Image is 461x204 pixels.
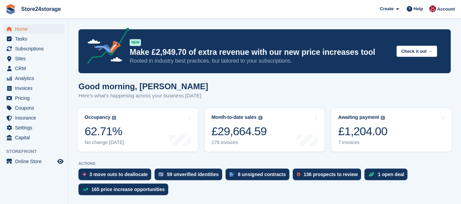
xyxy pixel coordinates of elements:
[381,116,385,120] img: icon-info-grey-7440780725fd019a000dd9b08b2336e03edf1995a4989e88bcd33f0948082b44.svg
[159,172,163,176] img: verify_identity-adf6edd0f0f0b5bbfe63781bf79b02c33cf7c696d77639b501bdc392416b5a36.svg
[331,108,451,152] a: Awaiting payment £1,204.00 7 invoices
[15,34,56,44] span: Tasks
[15,64,56,73] span: CRM
[85,140,124,145] div: No change [DATE]
[3,24,64,34] a: menu
[83,172,86,176] img: move_outs_to_deallocate_icon-f764333ba52eb49d3ac5e1228854f67142a1ed5810a6f6cc68b1a99e826820c5.svg
[297,172,300,176] img: prospect-51fa495bee0391a8d652442698ab0144808aea92771e9ea1ae160a38d050c398.svg
[304,172,358,177] div: 136 prospects to review
[3,34,64,44] a: menu
[89,172,148,177] div: 3 move outs to deallocate
[3,157,64,166] a: menu
[338,140,387,145] div: 7 invoices
[429,5,436,12] img: Mandy Huges
[56,157,64,166] a: Preview store
[130,57,391,65] p: Rooted in industry best practices, but tailored to your subscriptions.
[414,5,423,12] span: Help
[3,123,64,132] a: menu
[15,123,56,132] span: Settings
[15,24,56,34] span: Home
[212,114,257,120] div: Month-to-date sales
[15,44,56,53] span: Subscriptions
[78,92,208,100] p: Here's what's happening across your business [DATE]
[155,169,226,184] a: 59 unverified identities
[130,39,141,46] div: NEW
[15,74,56,83] span: Analytics
[212,140,267,145] div: 178 invoices
[78,184,172,199] a: 165 price increase opportunities
[212,124,267,138] div: £29,664.59
[15,113,56,123] span: Insurance
[18,3,64,15] a: Store24storage
[338,124,387,138] div: £1,204.00
[3,74,64,83] a: menu
[167,172,219,177] div: 59 unverified identities
[15,93,56,103] span: Pricing
[5,4,16,14] img: stora-icon-8386f47178a22dfd0bd8f6a31ec36ba5ce8667c1dd55bd0f319d3a0aa187defe.svg
[91,187,165,192] div: 165 price increase opportunities
[3,103,64,113] a: menu
[364,169,411,184] a: 1 open deal
[85,124,124,138] div: 62.71%
[258,116,262,120] img: icon-info-grey-7440780725fd019a000dd9b08b2336e03edf1995a4989e88bcd33f0948082b44.svg
[112,116,116,120] img: icon-info-grey-7440780725fd019a000dd9b08b2336e03edf1995a4989e88bcd33f0948082b44.svg
[15,157,56,166] span: Online Store
[238,172,286,177] div: 8 unsigned contracts
[205,108,325,152] a: Month-to-date sales £29,664.59 178 invoices
[130,47,391,57] p: Make £2,949.70 of extra revenue with our new price increases tool
[380,5,393,12] span: Create
[3,93,64,103] a: menu
[3,133,64,142] a: menu
[15,54,56,63] span: Sites
[78,82,208,91] h1: Good morning, [PERSON_NAME]
[369,172,374,177] img: deal-1b604bf984904fb50ccaf53a9ad4b4a5d6e5aea283cecdc64d6e3604feb123c2.svg
[15,83,56,93] span: Invoices
[83,188,88,191] img: price_increase_opportunities-93ffe204e8149a01c8c9dc8f82e8f89637d9d84a8eef4429ea346261dce0b2c0.svg
[85,114,110,120] div: Occupancy
[338,114,379,120] div: Awaiting payment
[82,28,129,66] img: price-adjustments-announcement-icon-8257ccfd72463d97f412b2fc003d46551f7dbcb40ab6d574587a9cd5c0d94...
[78,169,155,184] a: 3 move outs to deallocate
[437,6,455,13] span: Account
[3,44,64,53] a: menu
[15,133,56,142] span: Capital
[6,148,68,155] span: Storefront
[15,103,56,113] span: Coupons
[3,83,64,93] a: menu
[230,172,234,176] img: contract_signature_icon-13c848040528278c33f63329250d36e43548de30e8caae1d1a13099fd9432cc5.svg
[3,113,64,123] a: menu
[293,169,365,184] a: 136 prospects to review
[397,46,437,57] button: Check it out →
[3,54,64,63] a: menu
[378,172,404,177] div: 1 open deal
[226,169,293,184] a: 8 unsigned contracts
[78,108,198,152] a: Occupancy 62.71% No change [DATE]
[78,161,451,166] p: ACTIONS
[3,64,64,73] a: menu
